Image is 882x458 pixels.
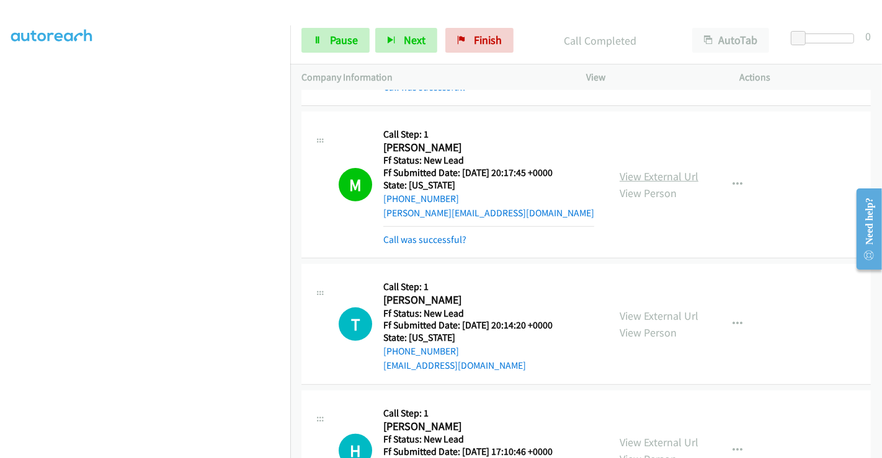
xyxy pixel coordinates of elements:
a: View Person [620,186,677,200]
span: Next [404,33,425,47]
h5: Call Step: 1 [383,281,568,293]
a: View Person [620,325,677,340]
h2: [PERSON_NAME] [383,420,594,434]
h5: Ff Status: New Lead [383,154,594,167]
button: AutoTab [692,28,769,53]
a: [PHONE_NUMBER] [383,345,459,357]
p: Actions [740,70,871,85]
h2: [PERSON_NAME] [383,293,568,307]
a: [PERSON_NAME][EMAIL_ADDRESS][DOMAIN_NAME] [383,207,594,219]
span: Pause [330,33,358,47]
h1: M [339,168,372,201]
h5: Call Step: 1 [383,128,594,141]
h5: State: [US_STATE] [383,332,568,344]
a: [EMAIL_ADDRESS][DOMAIN_NAME] [383,359,526,371]
h5: Call Step: 1 [383,407,594,420]
div: 0 [865,28,871,45]
a: View External Url [620,309,698,323]
iframe: Resource Center [847,180,882,278]
p: Company Information [301,70,564,85]
a: Call was successful? [383,234,466,245]
a: Call was successful? [383,81,466,93]
h5: State: [US_STATE] [383,179,594,192]
span: Finish [474,33,502,47]
div: The call is yet to be attempted [339,307,372,341]
h5: Ff Status: New Lead [383,307,568,320]
h5: Ff Submitted Date: [DATE] 17:10:46 +0000 [383,446,594,458]
a: View External Url [620,435,698,449]
h5: Ff Submitted Date: [DATE] 20:14:20 +0000 [383,319,568,332]
h2: [PERSON_NAME] [383,141,568,155]
h5: Ff Submitted Date: [DATE] 20:17:45 +0000 [383,167,594,179]
a: View External Url [620,169,698,183]
div: Delay between calls (in seconds) [797,33,854,43]
a: Finish [445,28,514,53]
p: Call Completed [530,32,670,49]
h1: T [339,307,372,341]
p: View [586,70,718,85]
h5: Ff Status: New Lead [383,433,594,446]
button: Next [375,28,437,53]
a: Pause [301,28,370,53]
a: [PHONE_NUMBER] [383,193,459,205]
